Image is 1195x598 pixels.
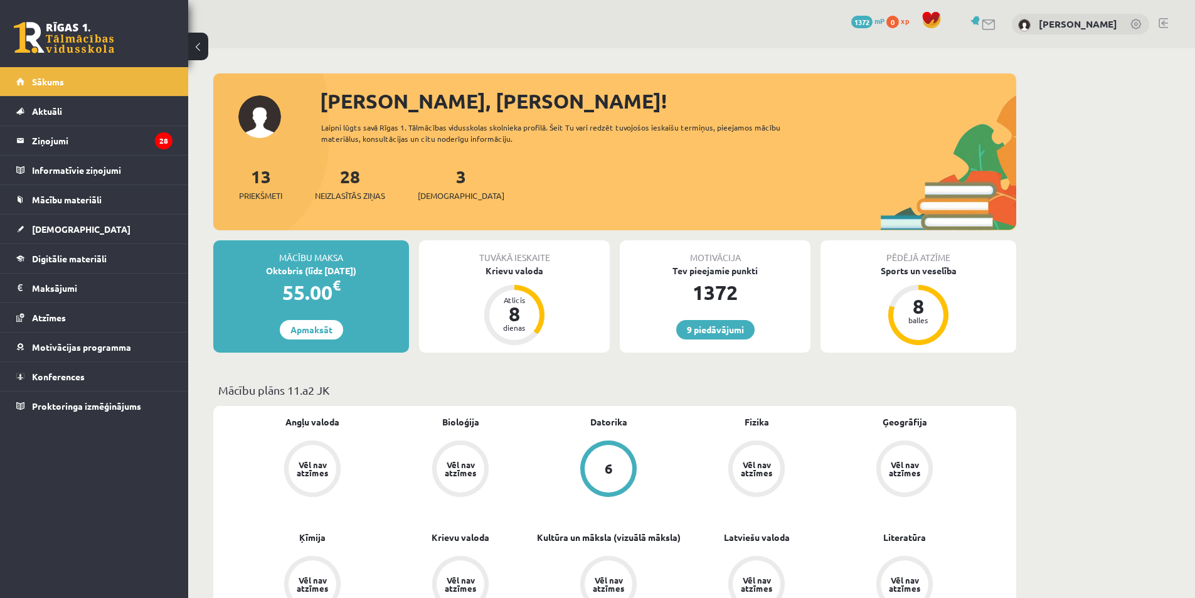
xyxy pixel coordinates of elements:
[620,264,810,277] div: Tev pieejamie punkti
[32,371,85,382] span: Konferences
[900,316,937,324] div: balles
[496,304,533,324] div: 8
[239,190,282,202] span: Priekšmeti
[676,320,755,339] a: 9 piedāvājumi
[16,244,173,273] a: Digitālie materiāli
[32,312,66,323] span: Atzīmes
[418,165,504,202] a: 3[DEMOGRAPHIC_DATA]
[32,156,173,184] legend: Informatīvie ziņojumi
[851,16,884,26] a: 1372 mP
[886,16,899,28] span: 0
[213,240,409,264] div: Mācību maksa
[218,382,1011,398] p: Mācību plāns 11.a2 JK
[16,274,173,302] a: Maksājumi
[16,362,173,391] a: Konferences
[155,132,173,149] i: 28
[16,215,173,243] a: [DEMOGRAPHIC_DATA]
[1039,18,1117,30] a: [PERSON_NAME]
[280,320,343,339] a: Apmaksāt
[901,16,909,26] span: xp
[332,276,341,294] span: €
[591,576,626,592] div: Vēl nav atzīmes
[32,223,130,235] span: [DEMOGRAPHIC_DATA]
[32,341,131,353] span: Motivācijas programma
[16,156,173,184] a: Informatīvie ziņojumi
[32,76,64,87] span: Sākums
[821,264,1016,347] a: Sports un veselība 8 balles
[432,531,489,544] a: Krievu valoda
[496,296,533,304] div: Atlicis
[537,531,681,544] a: Kultūra un māksla (vizuālā māksla)
[620,277,810,307] div: 1372
[442,415,479,429] a: Bioloģija
[16,303,173,332] a: Atzīmes
[534,440,682,499] a: 6
[32,274,173,302] legend: Maksājumi
[32,253,107,264] span: Digitālie materiāli
[16,185,173,214] a: Mācību materiāli
[32,194,102,205] span: Mācību materiāli
[16,392,173,420] a: Proktoringa izmēģinājums
[883,415,927,429] a: Ģeogrāfija
[590,415,627,429] a: Datorika
[1018,19,1031,31] img: Toms Vilnis Pujiņš
[443,461,478,477] div: Vēl nav atzīmes
[386,440,534,499] a: Vēl nav atzīmes
[496,324,533,331] div: dienas
[16,97,173,125] a: Aktuāli
[739,576,774,592] div: Vēl nav atzīmes
[32,400,141,412] span: Proktoringa izmēģinājums
[213,264,409,277] div: Oktobris (līdz [DATE])
[14,22,114,53] a: Rīgas 1. Tālmācības vidusskola
[883,531,926,544] a: Literatūra
[419,264,610,347] a: Krievu valoda Atlicis 8 dienas
[821,240,1016,264] div: Pēdējā atzīme
[605,462,613,476] div: 6
[16,126,173,155] a: Ziņojumi28
[320,86,1016,116] div: [PERSON_NAME], [PERSON_NAME]!
[315,190,385,202] span: Neizlasītās ziņas
[32,126,173,155] legend: Ziņojumi
[831,440,979,499] a: Vēl nav atzīmes
[213,277,409,307] div: 55.00
[682,440,831,499] a: Vēl nav atzīmes
[887,461,922,477] div: Vēl nav atzīmes
[900,296,937,316] div: 8
[874,16,884,26] span: mP
[886,16,915,26] a: 0 xp
[851,16,873,28] span: 1372
[295,576,330,592] div: Vēl nav atzīmes
[295,461,330,477] div: Vēl nav atzīmes
[443,576,478,592] div: Vēl nav atzīmes
[285,415,339,429] a: Angļu valoda
[821,264,1016,277] div: Sports un veselība
[745,415,769,429] a: Fizika
[238,440,386,499] a: Vēl nav atzīmes
[724,531,790,544] a: Latviešu valoda
[887,576,922,592] div: Vēl nav atzīmes
[418,190,504,202] span: [DEMOGRAPHIC_DATA]
[299,531,326,544] a: Ķīmija
[16,67,173,96] a: Sākums
[315,165,385,202] a: 28Neizlasītās ziņas
[620,240,810,264] div: Motivācija
[739,461,774,477] div: Vēl nav atzīmes
[16,333,173,361] a: Motivācijas programma
[321,122,803,144] div: Laipni lūgts savā Rīgas 1. Tālmācības vidusskolas skolnieka profilā. Šeit Tu vari redzēt tuvojošo...
[419,240,610,264] div: Tuvākā ieskaite
[239,165,282,202] a: 13Priekšmeti
[419,264,610,277] div: Krievu valoda
[32,105,62,117] span: Aktuāli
